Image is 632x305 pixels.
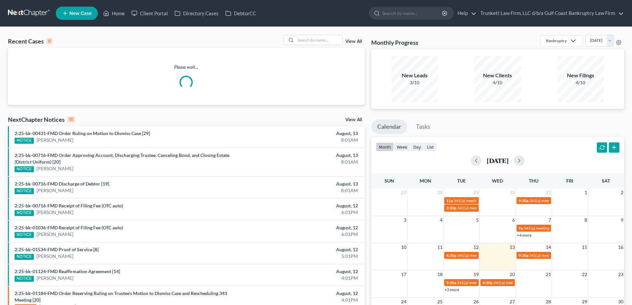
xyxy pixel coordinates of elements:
[524,226,588,231] span: 341(a) meeting for [PERSON_NAME]
[248,181,358,187] div: August, 13
[248,290,358,297] div: August, 12
[248,224,358,231] div: August, 12
[437,189,443,196] span: 28
[248,231,358,238] div: 6:01PM
[69,11,92,16] span: New Case
[36,187,73,194] a: [PERSON_NAME]
[248,246,358,253] div: August, 12
[128,7,171,19] a: Client Portal
[482,280,493,285] span: 4:30p
[457,205,521,210] span: 341(a) meeting for [PERSON_NAME]
[248,275,358,281] div: 4:01PM
[8,37,52,45] div: Recent Cases
[391,79,438,86] div: 3/10
[446,253,456,258] span: 4:30p
[371,119,407,134] a: Calendar
[529,198,593,203] span: 341(a) meeting for [PERSON_NAME]
[584,216,588,224] span: 8
[15,276,34,282] div: NOTICE
[548,216,552,224] span: 7
[376,142,394,151] button: month
[545,243,552,251] span: 14
[36,137,73,143] a: [PERSON_NAME]
[446,198,453,203] span: 11a
[493,280,557,285] span: 341(a) meeting for [PERSON_NAME]
[437,243,443,251] span: 11
[581,270,588,278] span: 22
[617,270,624,278] span: 23
[385,178,394,184] span: Sun
[382,7,443,19] input: Search by name...
[446,205,456,210] span: 3:30p
[410,119,436,134] a: Tasks
[15,166,34,172] div: NOTICE
[15,232,34,238] div: NOTICE
[36,209,73,216] a: [PERSON_NAME]
[509,270,516,278] span: 20
[473,243,479,251] span: 12
[15,188,34,194] div: NOTICE
[566,178,573,184] span: Fri
[15,290,227,303] a: 2:25-bk-01184-FMD Order Reserving Ruling on Trustee's Motion to Dismiss Case and Rescheduling 341...
[248,253,358,260] div: 5:01PM
[400,189,407,196] span: 27
[222,7,259,19] a: DebtorCC
[345,39,362,44] a: View All
[437,270,443,278] span: 18
[473,189,479,196] span: 29
[454,7,476,19] a: Help
[296,35,342,45] input: Search by name...
[473,270,479,278] span: 19
[394,142,410,151] button: week
[454,198,518,203] span: 341(a) meeting for [PERSON_NAME]
[15,181,109,187] a: 2:25-bk-00716-FMD Discharge of Debtor [19]
[445,287,459,292] a: +3 more
[171,7,222,19] a: Directory Cases
[620,216,624,224] span: 9
[512,216,516,224] span: 6
[545,189,552,196] span: 31
[492,178,503,184] span: Wed
[519,198,528,203] span: 9:30a
[474,72,521,79] div: New Clients
[400,243,407,251] span: 10
[475,216,479,224] span: 5
[617,243,624,251] span: 16
[36,165,73,172] a: [PERSON_NAME]
[557,72,604,79] div: New Filings
[487,157,509,164] h2: [DATE]
[248,152,358,159] div: August, 13
[403,216,407,224] span: 3
[248,202,358,209] div: August, 12
[410,142,424,151] button: day
[529,253,593,258] span: 341(a) meeting for [PERSON_NAME]
[519,226,523,231] span: 9a
[620,189,624,196] span: 2
[15,268,120,274] a: 2:25-bk-01124-FMD Reaffirmation Agreement [14]
[248,159,358,165] div: 8:01AM
[8,64,365,70] p: Please wait...
[584,189,588,196] span: 1
[248,297,358,303] div: 4:01PM
[248,268,358,275] div: August, 12
[424,142,437,151] button: list
[391,72,438,79] div: New Leads
[446,280,456,285] span: 9:30a
[248,209,358,216] div: 6:01PM
[36,275,73,281] a: [PERSON_NAME]
[15,130,150,136] a: 2:25-bk-00431-FMD Order Ruling on Motion to Dismiss Case [29]
[15,203,123,208] a: 2:25-bk-00716-FMD Receipt of Filing Fee (OTC auto)
[8,115,75,123] div: NextChapter Notices
[248,187,358,194] div: 8:01AM
[545,270,552,278] span: 21
[546,38,567,43] div: Bankruptcy
[517,233,531,238] a: +4 more
[474,79,521,86] div: 4/10
[529,178,538,184] span: Thu
[36,253,73,260] a: [PERSON_NAME]
[400,270,407,278] span: 17
[248,130,358,137] div: August, 13
[15,254,34,260] div: NOTICE
[345,117,362,122] a: View All
[602,178,610,184] span: Sat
